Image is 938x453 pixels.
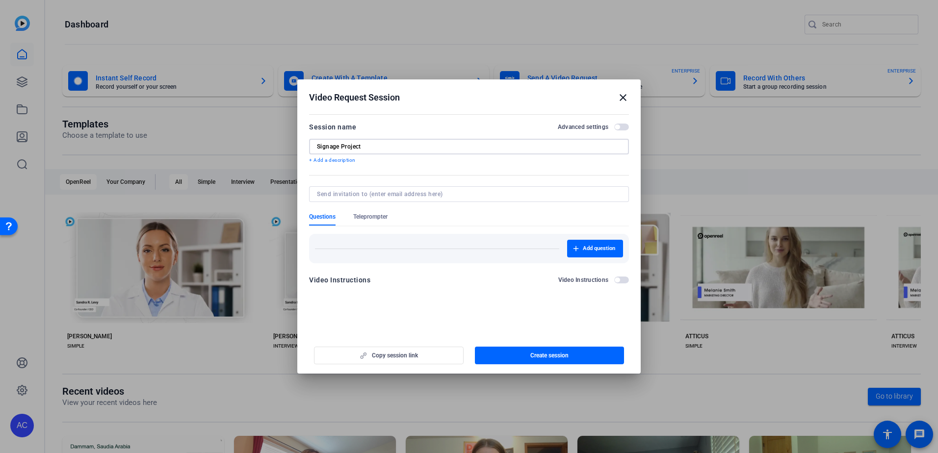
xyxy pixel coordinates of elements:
mat-icon: close [617,92,629,103]
span: Teleprompter [353,213,388,221]
div: Video Instructions [309,274,370,286]
span: Create session [530,352,569,359]
div: Video Request Session [309,92,629,103]
span: Add question [583,245,615,252]
h2: Video Instructions [558,276,609,284]
p: + Add a description [309,156,629,164]
h2: Advanced settings [558,123,608,131]
span: Questions [309,213,336,221]
input: Enter Session Name [317,143,621,151]
input: Send invitation to (enter email address here) [317,190,617,198]
button: Create session [475,347,625,364]
div: Session name [309,121,356,133]
button: Add question [567,240,623,257]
